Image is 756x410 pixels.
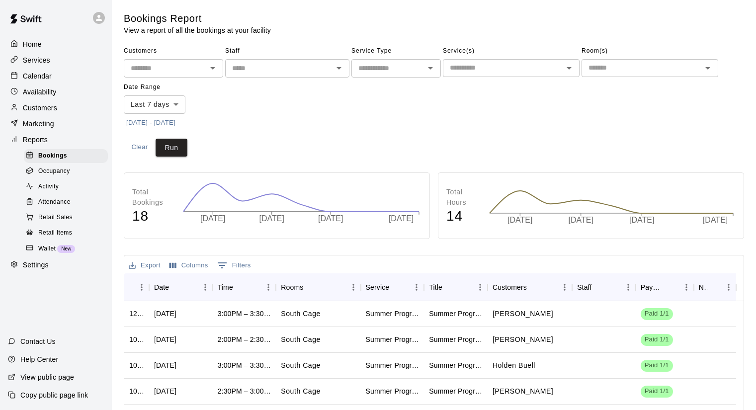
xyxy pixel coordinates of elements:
button: [DATE] - [DATE] [124,115,178,131]
div: Summer Program - Pitching [366,360,420,370]
div: Notes [699,273,707,301]
p: South Cage [281,360,321,371]
h4: 14 [446,208,479,225]
div: Marketing [8,116,104,131]
span: Occupancy [38,166,70,176]
p: Settings [23,260,49,270]
div: Title [424,273,488,301]
div: Service [366,273,390,301]
p: Marketing [23,119,54,129]
p: South Cage [281,309,321,319]
span: Staff [225,43,349,59]
div: Title [429,273,442,301]
span: Retail Items [38,228,72,238]
a: Retail Items [24,226,112,241]
tspan: [DATE] [318,214,343,223]
div: Customers [488,273,572,301]
span: Retail Sales [38,213,73,223]
p: Services [23,55,50,65]
span: Paid 1/1 [641,387,673,396]
div: Date [154,273,169,301]
a: Reports [8,132,104,147]
a: Settings [8,257,104,272]
button: Menu [261,280,276,295]
div: Time [218,273,233,301]
div: Summer Program - Pitching [366,309,420,319]
button: Export [126,258,163,273]
a: Calendar [8,69,104,83]
a: Availability [8,84,104,99]
tspan: [DATE] [389,214,414,223]
div: Customers [493,273,527,301]
p: Calendar [23,71,52,81]
a: Services [8,53,104,68]
button: Open [423,61,437,75]
div: Payment [636,273,694,301]
button: Open [206,61,220,75]
span: Wallet [38,244,56,254]
tspan: [DATE] [259,214,284,223]
p: South Cage [281,386,321,397]
button: Sort [527,280,541,294]
button: Open [332,61,346,75]
div: Rooms [281,273,303,301]
span: Customers [124,43,223,59]
button: Open [562,61,576,75]
span: Date Range [124,80,211,95]
p: Help Center [20,354,58,364]
tspan: [DATE] [200,214,225,223]
div: 1089132 [129,386,144,396]
div: Summer Program - Pitching [429,360,483,370]
div: Activity [24,180,108,194]
button: Sort [389,280,403,294]
span: Service(s) [443,43,580,59]
p: Reports [23,135,48,145]
div: 2:00PM – 2:30PM [218,334,271,344]
button: Sort [169,280,183,294]
button: Menu [557,280,572,295]
div: Thu, Aug 14, 2025 [154,334,176,344]
span: Service Type [351,43,441,59]
button: Menu [134,280,149,295]
p: Dylan Tims [493,309,553,319]
a: Retail Sales [24,210,112,226]
button: Select columns [167,258,211,273]
div: ID [124,273,149,301]
button: Sort [303,280,317,294]
div: Retail Sales [24,211,108,225]
div: Thu, Aug 14, 2025 [154,386,176,396]
div: Attendance [24,195,108,209]
span: Activity [38,182,59,192]
a: Bookings [24,148,112,164]
div: 2:30PM – 3:00PM [218,386,271,396]
button: Sort [707,280,721,294]
span: Paid 1/1 [641,309,673,319]
a: Home [8,37,104,52]
div: 1089192 [129,334,144,344]
div: 3:00PM – 3:30PM [218,309,271,319]
button: Sort [665,280,679,294]
div: 1089144 [129,360,144,370]
button: Sort [129,280,143,294]
p: View public page [20,372,74,382]
button: Menu [621,280,636,295]
p: Total Hours [446,187,479,208]
span: Bookings [38,151,67,161]
p: Copy public page link [20,390,88,400]
div: Summer Program - Pitching [366,386,420,396]
button: Sort [233,280,247,294]
div: Staff [572,273,636,301]
p: Dylan Tims [493,334,553,345]
p: Don Larson [493,386,553,397]
span: Attendance [38,197,71,207]
button: Menu [346,280,361,295]
div: Summer Program - Pitching [429,386,483,396]
p: Total Bookings [132,187,173,208]
button: Menu [721,280,736,295]
div: Last 7 days [124,95,185,114]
